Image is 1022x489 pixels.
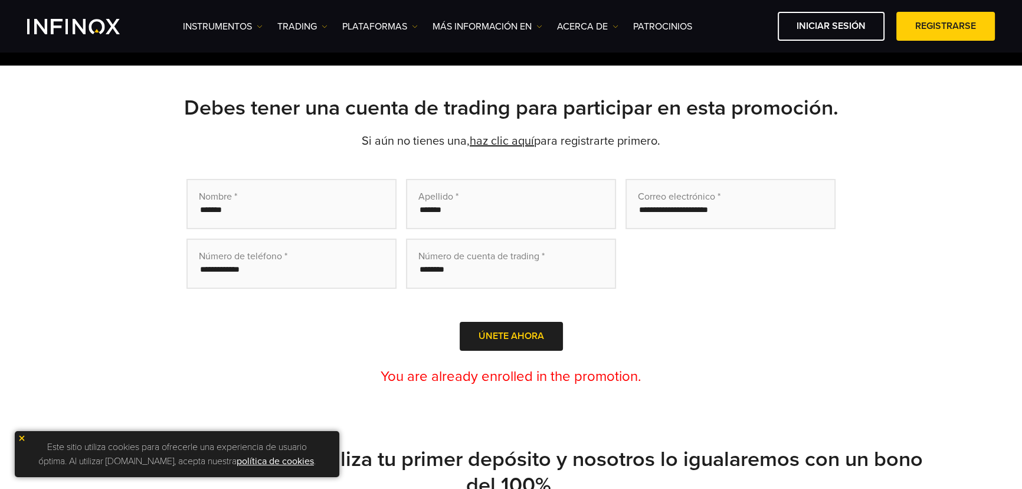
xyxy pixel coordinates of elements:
a: política de cookies [237,455,314,467]
a: PLATAFORMAS [342,19,418,34]
a: INFINOX Logo [27,19,148,34]
img: yellow close icon [18,434,26,442]
p: Si aún no tienes una, para registrarte primero. [98,133,924,149]
a: Registrarse [896,12,995,41]
a: ACERCA DE [557,19,618,34]
a: Iniciar sesión [778,12,885,41]
span: You are already enrolled in the promotion. [381,368,641,385]
a: Más información en [433,19,542,34]
a: Instrumentos [183,19,263,34]
p: Este sitio utiliza cookies para ofrecerle una experiencia de usuario óptima. Al utilizar [DOMAIN_... [21,437,333,471]
a: Patrocinios [633,19,692,34]
button: Únete ahora [460,322,563,351]
strong: Debes tener una cuenta de trading para participar en esta promoción. [184,95,838,120]
a: TRADING [277,19,327,34]
a: haz clic aquí [470,134,534,148]
span: Únete ahora [479,331,544,342]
